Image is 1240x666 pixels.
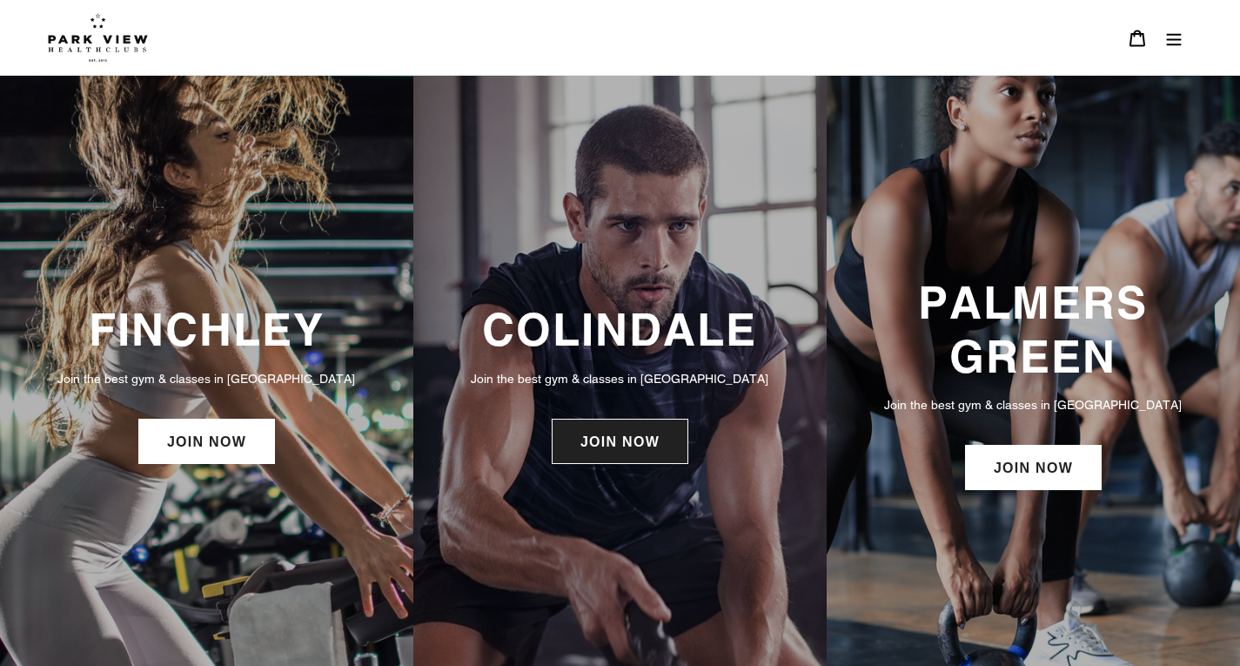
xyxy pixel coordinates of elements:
[431,303,809,356] h3: COLINDALE
[965,445,1102,490] a: JOIN NOW: Palmers Green Membership
[844,276,1223,383] h3: PALMERS GREEN
[48,13,148,62] img: Park view health clubs is a gym near you.
[844,395,1223,414] p: Join the best gym & classes in [GEOGRAPHIC_DATA]
[17,303,396,356] h3: FINCHLEY
[431,369,809,388] p: Join the best gym & classes in [GEOGRAPHIC_DATA]
[552,419,688,464] a: JOIN NOW: Colindale Membership
[17,369,396,388] p: Join the best gym & classes in [GEOGRAPHIC_DATA]
[138,419,275,464] a: JOIN NOW: Finchley Membership
[1156,19,1192,57] button: Menu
